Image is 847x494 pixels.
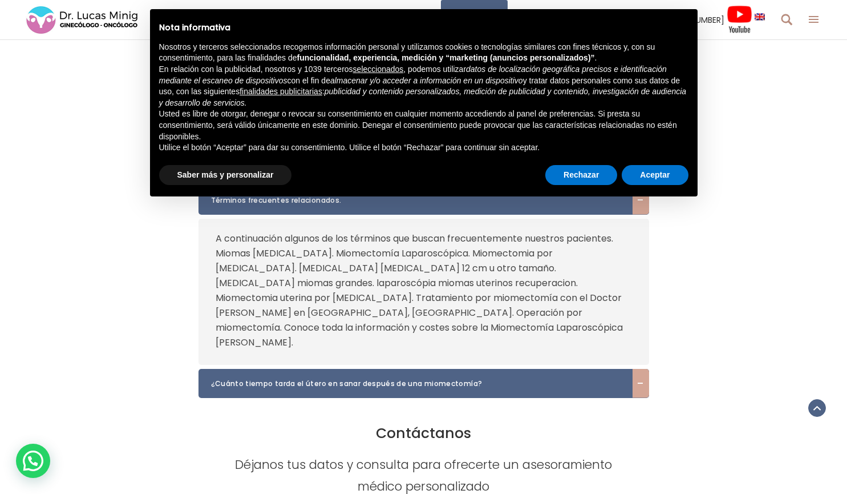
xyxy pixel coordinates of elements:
h2: Contáctanos [218,425,629,442]
button: Aceptar [622,165,688,186]
strong: funcionalidad, experiencia, medición y “marketing (anuncios personalizados)” [297,53,595,62]
p: En relación con la publicidad, nosotros y 1039 terceros , podemos utilizar con el fin de y tratar... [159,64,688,109]
img: language english [755,13,765,20]
button: finalidades publicitarias [240,86,322,98]
em: datos de localización geográfica precisos e identificación mediante el escaneo de dispositivos [159,65,667,85]
p: Nosotros y terceros seleccionados recogemos información personal y utilizamos cookies o tecnologí... [159,42,688,64]
p: Utilice el botón “Aceptar” para dar su consentimiento. Utilice el botón “Rechazar” para continuar... [159,142,688,154]
button: seleccionados [353,64,404,75]
em: almacenar y/o acceder a información en un dispositivo [330,76,523,85]
p: A continuación algunos de los términos que buscan frecuentemente nuestros pacientes. [216,231,632,246]
button: Saber más y personalizar [159,165,292,186]
button: Rechazar [545,165,617,186]
p: Miomas [MEDICAL_DATA]. Miomectomía Laparoscópica. Miomectomia por [MEDICAL_DATA]. [MEDICAL_DATA] ... [216,246,632,350]
h2: Nota informativa [159,23,688,33]
img: Videos Youtube Ginecología [727,5,752,34]
em: publicidad y contenido personalizados, medición de publicidad y contenido, investigación de audie... [159,87,687,107]
p: Usted es libre de otorgar, denegar o revocar su consentimiento en cualquier momento accediendo al... [159,109,688,142]
span: ¿Cuánto tiempo tarda el útero en sanar después de una miomectomía? [211,378,614,389]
